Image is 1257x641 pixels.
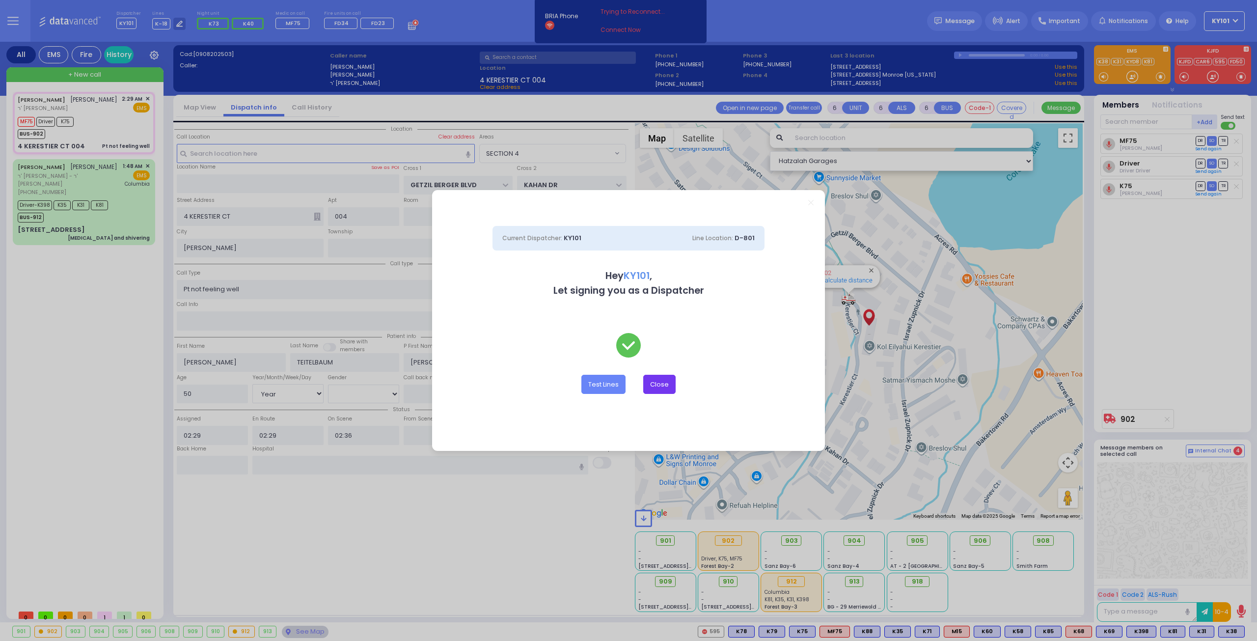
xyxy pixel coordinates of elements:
button: Close [643,375,676,393]
span: KY101 [564,233,581,243]
span: KY101 [624,269,650,282]
img: check-green.svg [616,333,641,358]
b: Let signing you as a Dispatcher [553,284,704,297]
span: Current Dispatcher: [502,234,562,242]
a: Close [808,200,814,205]
span: D-801 [735,233,755,243]
button: Test Lines [581,375,626,393]
span: Line Location: [692,234,733,242]
b: Hey , [605,269,652,282]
